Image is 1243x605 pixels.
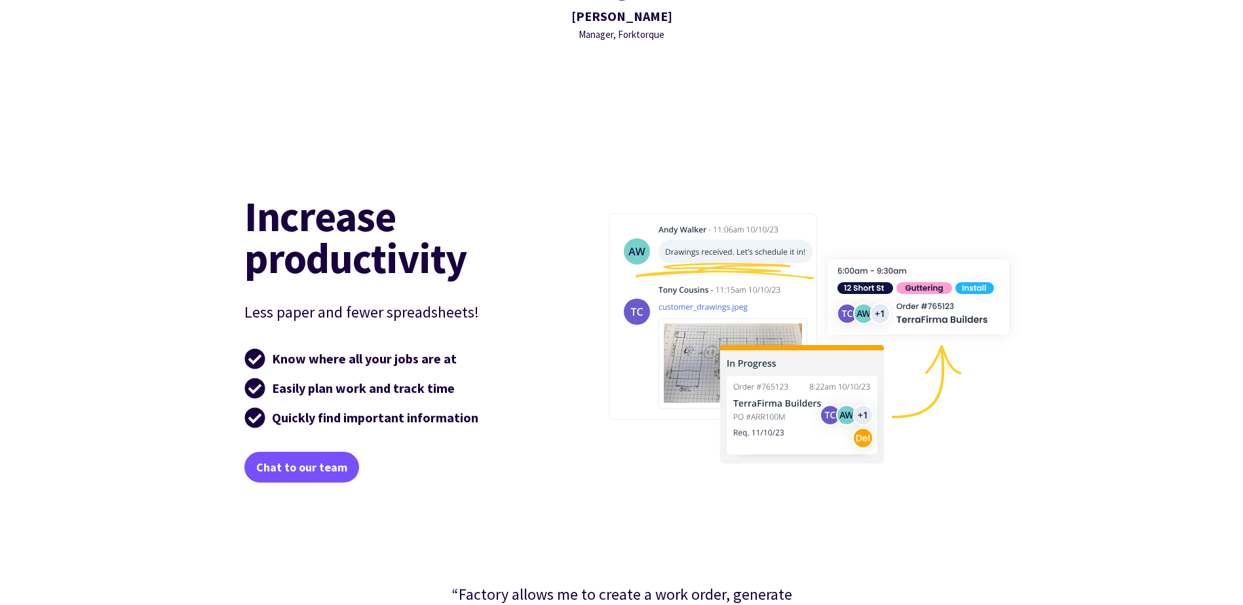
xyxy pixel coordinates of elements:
[1025,464,1243,605] iframe: Chat Widget
[571,8,672,24] strong: [PERSON_NAME]
[244,195,546,279] h2: Increase productivity
[244,452,359,482] a: Chat to our team
[272,409,478,426] strong: Quickly find important information
[272,380,455,396] strong: Easily plan work and track time
[571,27,672,43] div: Manager, Forktorque
[272,350,457,367] strong: Know where all your jobs are at
[244,300,546,325] p: Less paper and fewer spreadsheets!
